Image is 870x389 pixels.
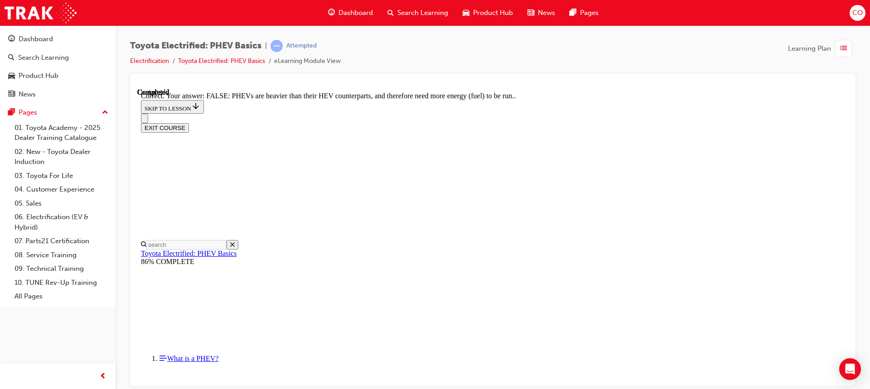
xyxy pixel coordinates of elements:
[328,7,335,19] span: guage-icon
[89,152,101,161] button: Close search menu
[852,8,863,18] span: CO
[130,41,261,51] span: Toyota Electrified: PHEV Basics
[11,248,112,262] a: 08. Service Training
[8,109,15,117] span: pages-icon
[11,145,112,169] a: 02. New - Toyota Dealer Induction
[840,43,847,54] span: list-icon
[4,4,707,12] div: Correct. Your answer: FALSE: PHEVs are heavier than their HEV counterparts, and therefore need mo...
[11,234,112,248] a: 07. Parts21 Certification
[839,358,861,380] div: Open Intercom Messenger
[570,7,576,19] span: pages-icon
[4,49,112,66] a: Search Learning
[520,4,562,22] a: news-iconNews
[8,91,15,99] span: news-icon
[19,89,36,100] div: News
[4,29,112,104] button: DashboardSearch LearningProduct HubNews
[527,7,534,19] span: news-icon
[19,34,53,44] div: Dashboard
[4,25,11,35] button: Close navigation menu
[11,276,112,290] a: 10. TUNE Rev-Up Training
[463,7,469,19] span: car-icon
[102,107,108,119] span: up-icon
[8,72,15,80] span: car-icon
[11,182,112,197] a: 04. Customer Experience
[11,289,112,303] a: All Pages
[11,169,112,183] a: 03. Toyota For Life
[4,31,112,48] a: Dashboard
[4,104,112,121] button: Pages
[9,152,89,161] input: Search
[473,8,513,18] span: Product Hub
[8,35,15,43] span: guage-icon
[538,8,555,18] span: News
[4,67,112,84] a: Product Hub
[274,56,341,67] li: eLearning Module View
[4,161,99,169] a: Toyota Electrified: PHEV Basics
[338,8,373,18] span: Dashboard
[286,42,317,50] div: Attempted
[850,5,865,21] button: CO
[18,53,69,63] div: Search Learning
[4,12,67,25] button: SKIP TO LESSON
[397,8,448,18] span: Search Learning
[4,169,707,178] div: 86% COMPLETE
[4,86,112,103] a: News
[580,8,599,18] span: Pages
[455,4,520,22] a: car-iconProduct Hub
[130,57,169,65] a: Electrification
[5,3,77,23] img: Trak
[19,71,58,81] div: Product Hub
[788,43,831,54] span: Learning Plan
[380,4,455,22] a: search-iconSearch Learning
[265,41,267,51] span: |
[321,4,380,22] a: guage-iconDashboard
[11,262,112,276] a: 09. Technical Training
[11,210,112,234] a: 06. Electrification (EV & Hybrid)
[387,7,394,19] span: search-icon
[178,57,265,65] a: Toyota Electrified: PHEV Basics
[100,371,106,382] span: prev-icon
[19,107,37,118] div: Pages
[271,40,283,52] span: learningRecordVerb_ATTEMPT-icon
[4,35,52,44] button: EXIT COURSE
[8,54,14,62] span: search-icon
[7,17,63,24] span: SKIP TO LESSON
[562,4,606,22] a: pages-iconPages
[11,121,112,145] a: 01. Toyota Academy - 2025 Dealer Training Catalogue
[788,40,855,57] button: Learning Plan
[11,197,112,211] a: 05. Sales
